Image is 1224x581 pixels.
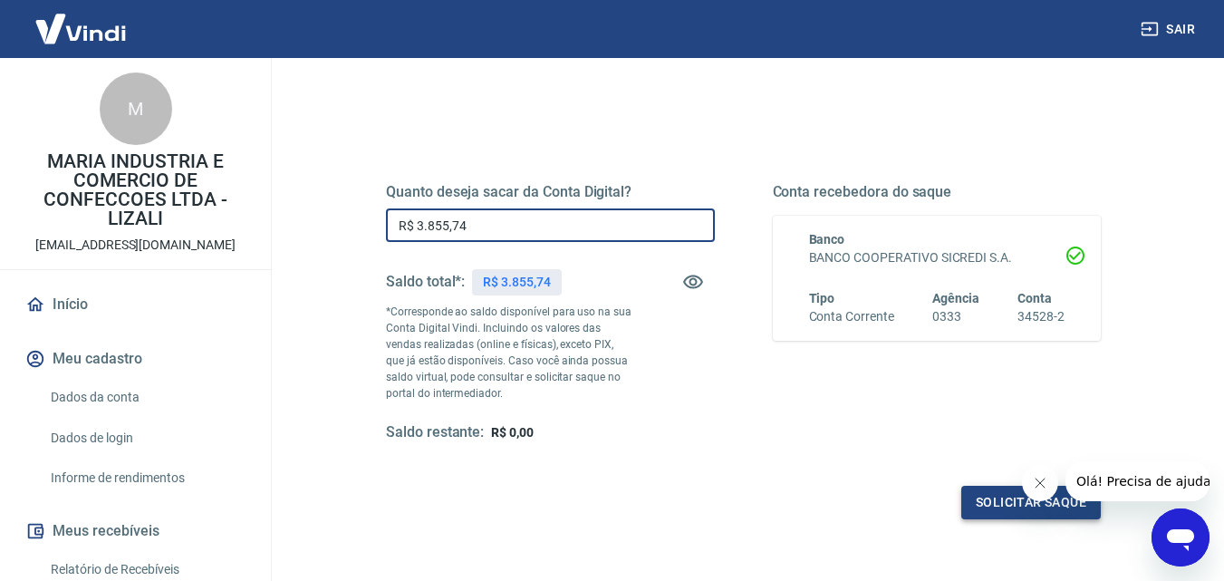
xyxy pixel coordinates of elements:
img: Vindi [22,1,140,56]
h5: Saldo total*: [386,273,465,291]
h5: Saldo restante: [386,423,484,442]
a: Dados de login [43,420,249,457]
h6: 0333 [932,307,979,326]
iframe: Botão para abrir a janela de mensagens [1152,508,1210,566]
span: Agência [932,291,979,305]
span: Tipo [809,291,835,305]
a: Dados da conta [43,379,249,416]
div: M [100,73,172,145]
a: Início [22,285,249,324]
h6: 34528-2 [1017,307,1065,326]
p: [EMAIL_ADDRESS][DOMAIN_NAME] [35,236,236,255]
a: Informe de rendimentos [43,460,249,497]
button: Sair [1137,13,1202,46]
h5: Quanto deseja sacar da Conta Digital? [386,183,715,201]
button: Meus recebíveis [22,511,249,551]
button: Solicitar saque [961,486,1101,519]
iframe: Fechar mensagem [1022,465,1058,501]
span: R$ 0,00 [491,425,534,440]
h5: Conta recebedora do saque [773,183,1102,201]
h6: BANCO COOPERATIVO SICREDI S.A. [809,248,1065,267]
h6: Conta Corrente [809,307,894,326]
span: Banco [809,232,845,247]
span: Conta [1017,291,1052,305]
p: MARIA INDUSTRIA E COMERCIO DE CONFECCOES LTDA - LIZALI [14,152,256,228]
iframe: Mensagem da empresa [1065,461,1210,501]
p: R$ 3.855,74 [483,273,550,292]
span: Olá! Precisa de ajuda? [11,13,152,27]
button: Meu cadastro [22,339,249,379]
p: *Corresponde ao saldo disponível para uso na sua Conta Digital Vindi. Incluindo os valores das ve... [386,304,632,402]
